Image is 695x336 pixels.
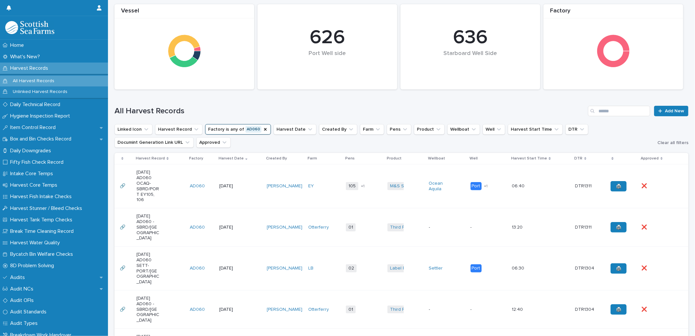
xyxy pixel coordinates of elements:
p: 06:30 [512,264,526,271]
span: 🖨️ [616,266,621,271]
a: LB [308,266,313,271]
p: ❌ [642,182,649,189]
p: Harvest Stunner / Bleed Checks [8,205,87,212]
p: Harvest Date [219,155,244,162]
button: Wellboat [447,124,480,135]
div: Port [471,182,482,190]
p: Intake Core Temps [8,171,58,177]
p: What's New? [8,54,45,60]
p: Wellboat [428,155,445,162]
p: Break Time Cleaning Record [8,228,79,234]
p: 06:40 [512,182,526,189]
a: [PERSON_NAME] [267,307,303,312]
span: 105 [346,182,358,190]
tr: 🔗🔗 [DATE] AD060 -SBRD/[GEOGRAPHIC_DATA]AD060 [DATE][PERSON_NAME] Otterferry 01Third Party Salmon ... [115,290,688,328]
tr: 🔗🔗 [DATE] AD060 SETT-PORT/[GEOGRAPHIC_DATA]AD060 [DATE][PERSON_NAME] LB 02Label Rouge Settler Por... [115,247,688,290]
p: [DATE] AD060 -SBRD/[GEOGRAPHIC_DATA] [136,296,160,323]
span: + 1 [361,184,365,188]
p: Audit Standards [8,309,52,315]
p: [DATE] AD060 SETT-PORT/[GEOGRAPHIC_DATA] [136,252,160,285]
a: AD060 [190,307,205,312]
button: Created By [319,124,357,135]
p: Audit NCs [8,286,39,292]
input: Search [588,106,650,116]
a: [PERSON_NAME] [267,266,303,271]
button: Product [414,124,445,135]
p: Harvest Start Time [511,155,547,162]
a: Add New [654,106,688,116]
p: [DATE] AD060 OCAQ-SBRD/PORT EY105, 106 [136,170,160,203]
p: Harvest Fish Intake Checks [8,194,77,200]
span: + 1 [484,184,488,188]
p: Item Control Record [8,124,61,131]
a: AD060 [190,183,205,189]
p: DTR [575,155,583,162]
a: 🖨️ [611,181,627,192]
span: Add New [665,109,684,113]
p: [DATE] AD060 -SBRD/[GEOGRAPHIC_DATA] [136,214,160,241]
button: Factory [205,124,271,135]
p: 12:40 [512,306,524,312]
p: Product [387,155,401,162]
a: Otterferry [308,225,329,230]
p: Home [8,42,29,48]
p: Box and Bin Checks Record [8,136,77,142]
p: Pens [345,155,355,162]
p: 🔗 [120,306,127,312]
p: - [471,225,494,230]
p: Audit Types [8,320,43,327]
p: Approved [641,155,659,162]
p: Farm [308,155,317,162]
div: Starboard Well Side [412,50,529,71]
span: 🖨️ [616,225,621,230]
p: [DATE] [219,307,242,312]
p: Harvest Records [8,65,53,71]
p: 8D Problem Solving [8,263,59,269]
tr: 🔗🔗 [DATE] AD060 OCAQ-SBRD/PORT EY105, 106AD060 [DATE][PERSON_NAME] EY 105+1M&S Select Ocean Aquil... [115,164,688,208]
button: Documint Generation Link URL [115,137,194,148]
button: Linked Icon [115,124,152,135]
div: Vessel [115,8,254,18]
p: Well [470,155,478,162]
p: DTR1304 [575,264,596,271]
div: 626 [269,26,386,49]
a: [PERSON_NAME] [267,183,303,189]
a: Settler [429,266,443,271]
button: Harvest Date [274,124,316,135]
p: DTR1311 [575,223,593,230]
p: ❌ [642,306,649,312]
p: [DATE] [219,266,242,271]
button: Well [483,124,505,135]
p: Daily Downgrades [8,148,56,154]
a: 🖨️ [611,222,627,233]
a: Third Party Salmon [390,225,430,230]
div: Port Well side [269,50,386,71]
p: Audits [8,274,30,281]
p: 🔗 [120,182,127,189]
p: ❌ [642,264,649,271]
button: DTR [565,124,588,135]
a: EY [308,183,314,189]
p: Bycatch Bin Welfare Checks [8,251,78,257]
a: [PERSON_NAME] [267,225,303,230]
span: 01 [346,223,356,232]
p: Harvest Record [136,155,165,162]
button: Harvest Record [155,124,203,135]
p: Harvest Tank Temp Checks [8,217,78,223]
p: [DATE] [219,225,242,230]
p: 🔗 [120,264,127,271]
button: Approved [196,137,231,148]
p: [DATE] [219,183,242,189]
div: 636 [412,26,529,49]
a: Ocean Aquila [429,181,452,192]
a: M&S Select [390,183,415,189]
p: - [429,225,452,230]
span: 02 [346,264,357,272]
button: Harvest Start Time [508,124,563,135]
p: All Harvest Records [8,78,60,84]
p: - [429,307,452,312]
a: Otterferry [308,307,329,312]
span: 01 [346,306,356,314]
a: AD060 [190,225,205,230]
